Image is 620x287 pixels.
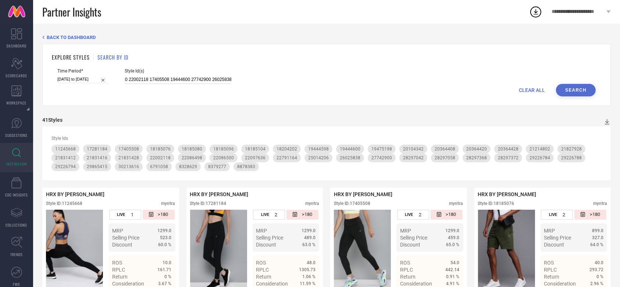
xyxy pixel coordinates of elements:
div: myntra [161,201,175,206]
span: 1299.0 [158,228,172,233]
span: DASHBOARD [7,43,26,49]
span: 22086498 [182,155,202,160]
input: Select time period [57,75,108,83]
span: Partner Insights [42,4,101,20]
span: LIVE [405,212,413,217]
span: Return [544,274,560,280]
span: 18185080 [182,146,202,152]
span: 65.0 % [446,242,460,247]
span: 3.67 % [158,281,172,286]
span: HRX BY [PERSON_NAME] [46,191,104,197]
span: 442.14 [446,267,460,272]
span: 28297058 [435,155,455,160]
button: Search [556,84,596,96]
span: 19444598 [308,146,329,152]
span: 54.0 [451,260,460,265]
span: INSPIRATION [6,161,27,167]
span: LIVE [117,212,125,217]
span: >180 [590,212,600,218]
span: 22791164 [277,155,297,160]
span: 523.0 [160,235,172,240]
span: 0 % [165,274,172,279]
span: CDC INSIGHTS [5,192,28,198]
span: 18185104 [245,146,266,152]
span: COLLECTIONS [6,222,28,228]
span: ROS [544,260,554,266]
span: 1.06 % [302,274,316,279]
span: 30213616 [118,164,139,169]
div: Number of days the style has been live on the platform [541,210,573,220]
span: 20104342 [403,146,424,152]
span: 459.0 [448,235,460,240]
div: 41 Styles [42,117,63,123]
span: 64.0 % [590,242,603,247]
span: HRX BY [PERSON_NAME] [190,191,249,197]
span: WORKSPACE [7,100,27,106]
span: 22097636 [245,155,266,160]
span: ROS [400,260,410,266]
span: 6791058 [150,164,168,169]
div: Style ID: 17405508 [334,201,370,206]
span: Selling Price [544,235,571,241]
div: Style ID: 11245668 [46,201,82,206]
span: 21827928 [561,146,582,152]
span: 0.91 % [446,274,460,279]
div: Number of days the style has been live on the platform [397,210,429,220]
span: Style Id(s) [125,68,231,74]
span: ROS [112,260,122,266]
span: Selling Price [400,235,427,241]
span: 2 [275,212,277,217]
span: SUGGESTIONS [6,132,28,138]
span: 20364428 [498,146,519,152]
span: Consideration [256,281,288,287]
span: Discount [112,242,132,248]
span: 17281184 [87,146,107,152]
span: 1 [131,212,133,217]
span: >180 [446,212,456,218]
span: 28297042 [403,155,424,160]
span: 489.0 [304,235,316,240]
span: Discount [256,242,277,248]
span: 22002118 [150,155,171,160]
span: LIVE [261,212,269,217]
span: 20364408 [435,146,455,152]
span: 29226784 [530,155,550,160]
span: 1305.73 [299,267,316,272]
span: 293.72 [589,267,603,272]
span: Time Period* [57,68,108,74]
span: 8878383 [237,164,255,169]
div: Number of days since the style was first listed on the platform [431,210,463,220]
span: HRX BY [PERSON_NAME] [334,191,392,197]
span: 21831416 [87,155,107,160]
span: 27742900 [371,155,392,160]
span: 48.0 [307,260,316,265]
div: Number of days the style has been live on the platform [109,210,141,220]
h1: EXPLORE STYLES [52,53,90,61]
span: 21831428 [118,155,139,160]
div: Number of days since the style was first listed on the platform [286,210,318,220]
span: Consideration [400,281,432,287]
span: TRENDS [10,252,23,257]
div: Number of days the style has been live on the platform [253,210,285,220]
span: 26025838 [340,155,360,160]
span: Return [400,274,416,280]
h1: SEARCH BY ID [97,53,128,61]
span: MRP [544,228,555,234]
span: LIVE [549,212,557,217]
span: 2.96 % [590,281,603,286]
span: 21831412 [55,155,76,160]
span: 899.0 [592,228,603,233]
span: BACK TO DASHBOARD [47,35,96,40]
span: 10.0 [163,260,172,265]
span: 28297368 [466,155,487,160]
span: 161.71 [158,267,172,272]
span: RPLC [256,267,269,273]
span: 25014206 [308,155,329,160]
span: 40.0 [595,260,603,265]
span: 19475198 [371,146,392,152]
div: Style Ids [51,136,602,141]
span: 2 [563,212,565,217]
span: FWD [13,281,20,287]
span: MRP [400,228,411,234]
div: myntra [449,201,463,206]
